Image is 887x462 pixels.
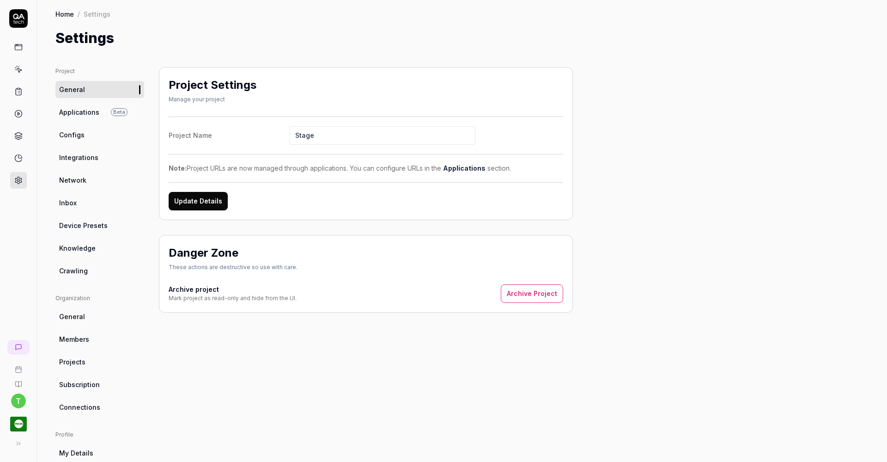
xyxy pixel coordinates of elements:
div: Profile [55,431,144,439]
div: Project URLs are now managed through applications. You can configure URLs in the section. [169,163,563,173]
span: Knowledge [59,243,96,253]
a: Knowledge [55,240,144,257]
a: Applications [443,164,486,172]
a: My Details [55,444,144,462]
span: Configs [59,130,85,140]
span: Projects [59,357,85,367]
a: New conversation [7,340,30,355]
span: Crawling [59,266,88,276]
h4: Archive project [169,284,297,294]
input: Project Name [289,126,475,145]
a: Connections [55,399,144,416]
a: Members [55,331,144,348]
a: Configs [55,126,144,143]
a: Home [55,9,74,18]
a: ApplicationsBeta [55,104,144,121]
span: Members [59,334,89,344]
button: Pricer.com Logo [4,408,33,434]
button: t [11,394,26,408]
div: These actions are destructive so use with care. [169,263,298,271]
span: Device Presets [59,221,108,230]
span: Network [59,175,86,185]
a: Subscription [55,376,144,393]
a: Book a call with us [4,358,33,373]
a: Integrations [55,149,144,166]
div: Project [55,67,144,75]
span: Inbox [59,198,77,208]
span: Beta [111,108,128,116]
a: Network [55,172,144,189]
h2: Project Settings [169,77,256,93]
img: Pricer.com Logo [10,416,27,432]
div: Manage your project [169,95,256,104]
a: Projects [55,353,144,370]
h1: Settings [55,28,114,49]
button: Archive Project [501,284,563,303]
div: / [78,9,80,18]
div: Settings [84,9,110,18]
span: Subscription [59,380,100,389]
span: Applications [59,107,99,117]
div: Project Name [169,130,289,140]
a: Inbox [55,194,144,211]
span: My Details [59,448,93,458]
a: Documentation [4,373,33,388]
span: Connections [59,402,100,412]
a: General [55,308,144,325]
strong: Note: [169,164,187,172]
h2: Danger Zone [169,245,238,261]
span: Integrations [59,153,98,162]
div: Mark project as read-only and hide from the UI. [169,294,297,302]
button: Update Details [169,192,228,210]
div: Organization [55,294,144,302]
a: Device Presets [55,217,144,234]
a: Crawling [55,262,144,279]
a: General [55,81,144,98]
span: General [59,85,85,94]
span: General [59,312,85,321]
